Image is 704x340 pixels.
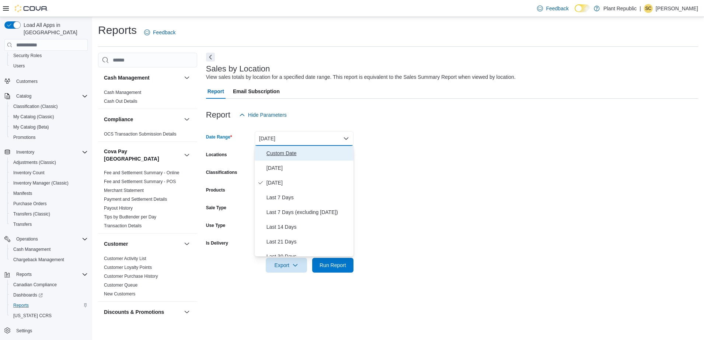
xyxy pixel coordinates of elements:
[546,5,568,12] span: Feedback
[10,102,61,111] a: Classification (Classic)
[312,258,353,273] button: Run Report
[16,328,32,334] span: Settings
[13,92,34,101] button: Catalog
[7,157,91,168] button: Adjustments (Classic)
[10,102,88,111] span: Classification (Classic)
[104,283,137,288] a: Customer Queue
[13,326,35,335] a: Settings
[206,205,226,211] label: Sale Type
[266,193,351,202] span: Last 7 Days
[21,21,88,36] span: Load All Apps in [GEOGRAPHIC_DATA]
[98,88,197,109] div: Cash Management
[270,258,303,273] span: Export
[10,51,45,60] a: Security Roles
[10,123,52,132] a: My Catalog (Beta)
[534,1,571,16] a: Feedback
[13,270,88,279] span: Reports
[153,29,175,36] span: Feedback
[10,311,55,320] a: [US_STATE] CCRS
[1,269,91,280] button: Reports
[13,246,50,252] span: Cash Management
[16,149,34,155] span: Inventory
[104,240,181,248] button: Customer
[104,197,167,202] a: Payment and Settlement Details
[7,122,91,132] button: My Catalog (Beta)
[182,308,191,316] button: Discounts & Promotions
[13,76,88,85] span: Customers
[13,326,88,335] span: Settings
[10,123,88,132] span: My Catalog (Beta)
[98,23,137,38] h1: Reports
[206,169,237,175] label: Classifications
[206,222,225,228] label: Use Type
[10,245,88,254] span: Cash Management
[141,25,178,40] a: Feedback
[104,90,141,95] span: Cash Management
[104,223,142,228] a: Transaction Details
[98,130,197,141] div: Compliance
[10,210,53,218] a: Transfers (Classic)
[182,151,191,160] button: Cova Pay [GEOGRAPHIC_DATA]
[10,133,88,142] span: Promotions
[236,108,290,122] button: Hide Parameters
[104,98,137,104] span: Cash Out Details
[10,255,88,264] span: Chargeback Management
[104,170,180,176] span: Fee and Settlement Summary - Online
[10,291,46,299] a: Dashboards
[10,280,60,289] a: Canadian Compliance
[104,116,133,123] h3: Compliance
[7,280,91,290] button: Canadian Compliance
[13,77,41,86] a: Customers
[104,170,180,175] a: Fee and Settlement Summary - Online
[104,308,181,316] button: Discounts & Promotions
[645,4,652,13] span: SC
[13,170,45,176] span: Inventory Count
[7,300,91,311] button: Reports
[104,205,133,211] span: Payout History
[7,290,91,300] a: Dashboards
[104,148,181,162] button: Cova Pay [GEOGRAPHIC_DATA]
[10,62,88,70] span: Users
[266,252,351,261] span: Last 30 Days
[10,179,72,187] a: Inventory Manager (Classic)
[13,134,36,140] span: Promotions
[104,179,176,185] span: Fee and Settlement Summary - POS
[10,158,59,167] a: Adjustments (Classic)
[7,112,91,122] button: My Catalog (Classic)
[1,76,91,86] button: Customers
[13,282,57,288] span: Canadian Compliance
[206,64,270,73] h3: Sales by Location
[104,214,156,220] a: Tips by Budtender per Day
[10,189,88,198] span: Manifests
[104,116,181,123] button: Compliance
[7,101,91,112] button: Classification (Classic)
[7,199,91,209] button: Purchase Orders
[16,271,32,277] span: Reports
[266,237,351,246] span: Last 21 Days
[644,4,653,13] div: Samantha Crosby
[104,282,137,288] span: Customer Queue
[104,273,158,279] span: Customer Purchase History
[104,291,135,297] a: New Customers
[104,265,152,270] a: Customer Loyalty Points
[255,146,353,256] div: Select listbox
[16,78,38,84] span: Customers
[10,133,39,142] a: Promotions
[1,147,91,157] button: Inventory
[10,291,88,299] span: Dashboards
[15,5,48,12] img: Cova
[13,257,64,263] span: Chargeback Management
[10,245,53,254] a: Cash Management
[7,178,91,188] button: Inventory Manager (Classic)
[248,111,287,119] span: Hide Parameters
[206,111,230,119] h3: Report
[266,222,351,231] span: Last 14 Days
[1,325,91,336] button: Settings
[206,134,232,140] label: Date Range
[7,168,91,178] button: Inventory Count
[10,168,48,177] a: Inventory Count
[13,63,25,69] span: Users
[98,254,197,301] div: Customer
[13,53,42,59] span: Security Roles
